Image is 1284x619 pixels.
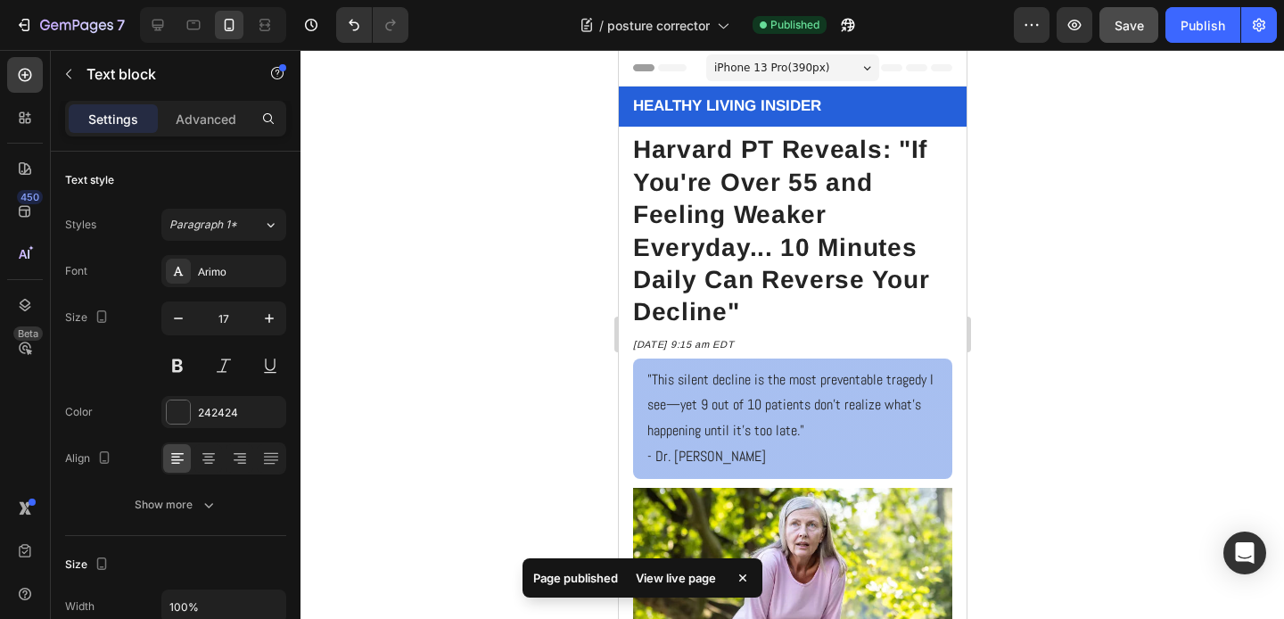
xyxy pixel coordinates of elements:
p: Settings [88,110,138,128]
div: Align [65,447,115,471]
div: Size [65,306,112,330]
p: Text block [86,63,238,85]
button: Paragraph 1* [161,209,286,241]
div: Width [65,598,95,615]
div: View live page [625,565,727,590]
span: posture corrector [607,16,710,35]
div: Text style [65,172,114,188]
iframe: To enrich screen reader interactions, please activate Accessibility in Grammarly extension settings [619,50,967,619]
p: Page published [533,569,618,587]
div: Color [65,404,93,420]
span: Published [770,17,819,33]
span: Save [1115,18,1144,33]
span: / [599,16,604,35]
p: 7 [117,14,125,36]
button: 7 [7,7,133,43]
button: Show more [65,489,286,521]
div: Show more [135,496,218,514]
div: Beta [13,326,43,341]
div: Styles [65,217,96,233]
button: Save [1099,7,1158,43]
div: 450 [17,190,43,204]
div: 242424 [198,405,282,421]
button: Publish [1165,7,1240,43]
div: Font [65,263,87,279]
div: Open Intercom Messenger [1223,532,1266,574]
div: Size [65,553,112,577]
div: Arimo [198,264,282,280]
div: Undo/Redo [336,7,408,43]
div: Publish [1181,16,1225,35]
p: Advanced [176,110,236,128]
span: Paragraph 1* [169,217,237,233]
